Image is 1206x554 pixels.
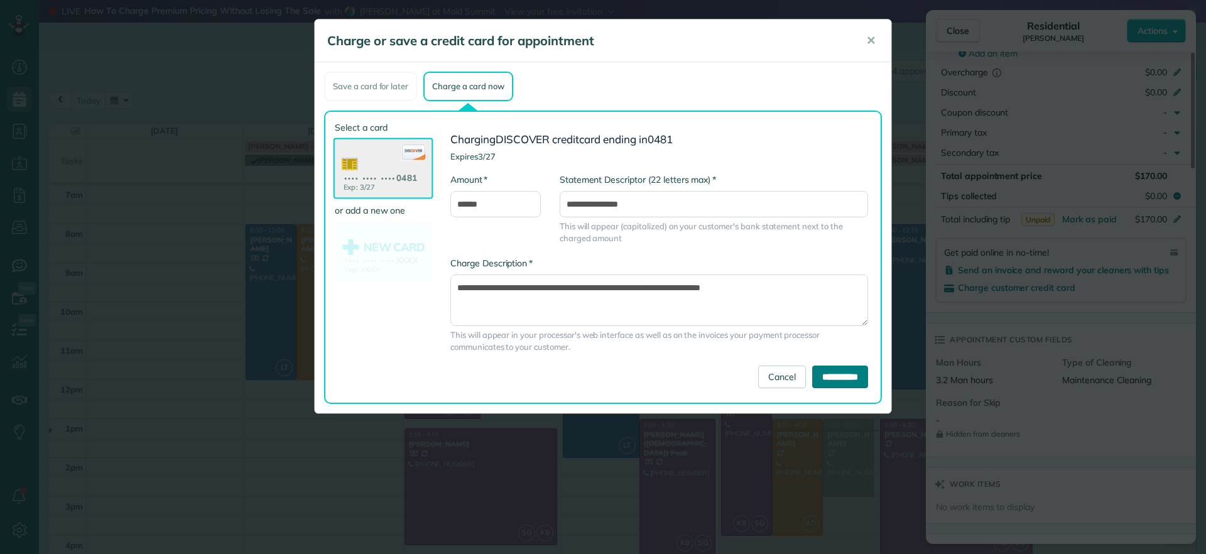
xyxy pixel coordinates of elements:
[866,33,876,48] span: ✕
[450,329,868,353] span: This will appear in your processor's web interface as well as on the invoices your payment proces...
[327,32,849,50] h5: Charge or save a credit card for appointment
[450,257,533,269] label: Charge Description
[324,72,417,101] div: Save a card for later
[496,133,550,146] span: DISCOVER
[648,133,673,146] span: 0481
[450,134,868,146] h3: Charging card ending in
[552,133,579,146] span: credit
[478,151,496,161] span: 3/27
[560,173,716,186] label: Statement Descriptor (22 letters max)
[335,121,432,134] label: Select a card
[560,220,868,244] span: This will appear (capitalized) on your customer's bank statement next to the charged amount
[450,173,487,186] label: Amount
[335,204,432,217] label: or add a new one
[450,152,868,161] h4: Expires
[423,72,513,101] div: Charge a card now
[758,366,806,388] a: Cancel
